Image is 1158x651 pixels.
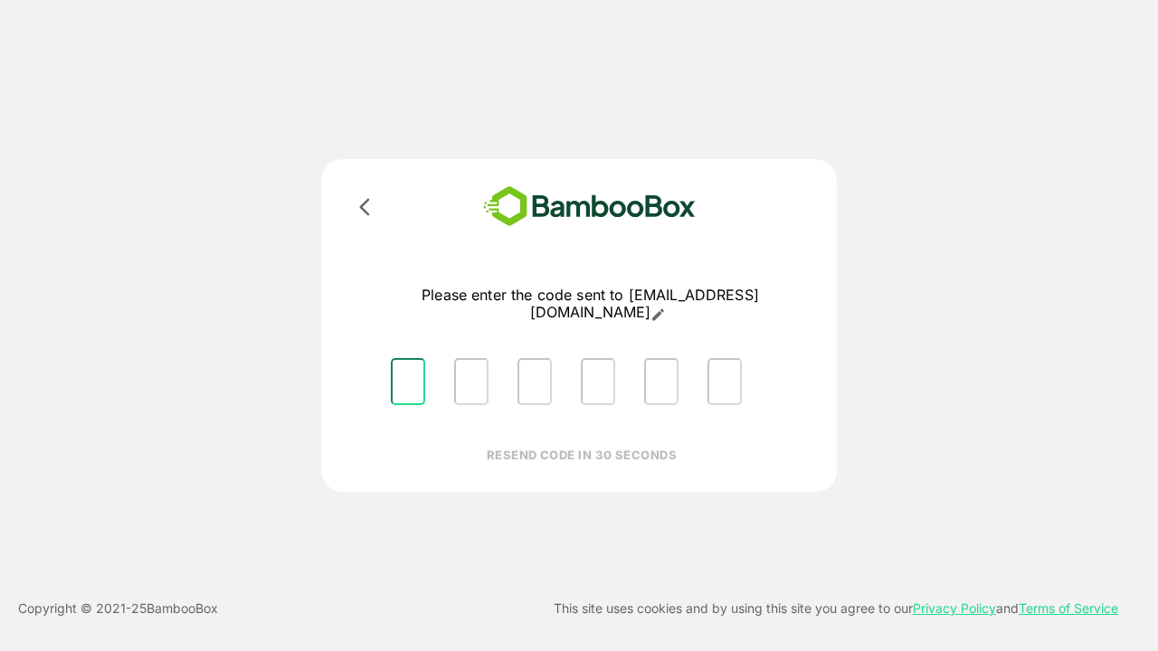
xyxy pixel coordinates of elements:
input: Please enter OTP character 3 [517,358,552,405]
p: Copyright © 2021- 25 BambooBox [18,598,218,619]
input: Please enter OTP character 5 [644,358,679,405]
p: Please enter the code sent to [EMAIL_ADDRESS][DOMAIN_NAME] [376,287,804,322]
a: Terms of Service [1019,600,1118,616]
input: Please enter OTP character 4 [581,358,615,405]
input: Please enter OTP character 2 [454,358,489,405]
img: bamboobox [457,181,722,232]
input: Please enter OTP character 1 [391,358,425,405]
input: Please enter OTP character 6 [707,358,742,405]
p: This site uses cookies and by using this site you agree to our and [554,598,1118,619]
a: Privacy Policy [913,600,996,616]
